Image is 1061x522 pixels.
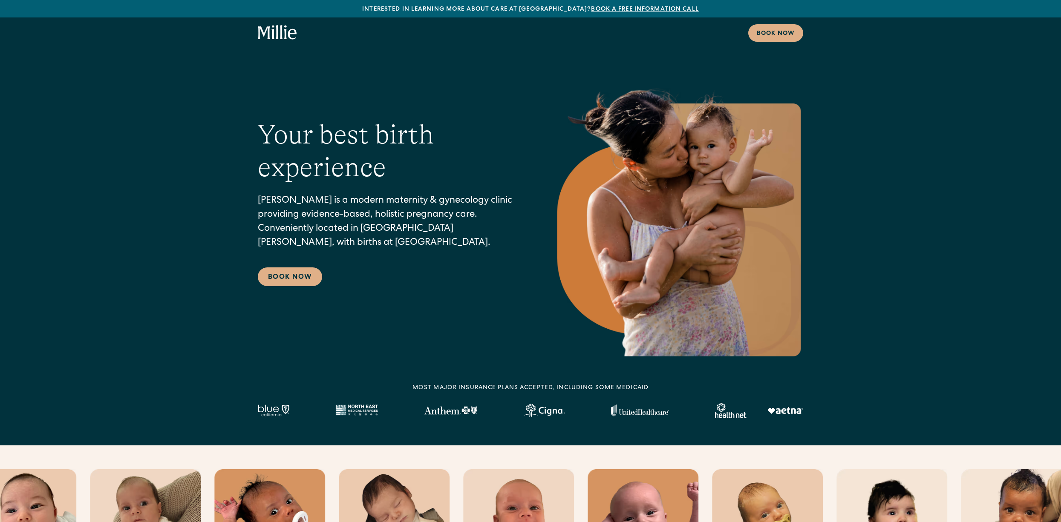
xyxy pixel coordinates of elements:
[748,24,803,42] a: Book now
[258,267,322,286] a: Book Now
[258,25,297,40] a: home
[424,406,477,415] img: Anthem Logo
[591,6,698,12] a: Book a free information call
[258,194,520,250] p: [PERSON_NAME] is a modern maternity & gynecology clinic providing evidence-based, holistic pregna...
[554,75,803,356] img: Mother holding and kissing her baby on the cheek.
[524,404,565,417] img: Cigna logo
[767,407,803,414] img: Aetna logo
[258,118,520,184] h1: Your best birth experience
[757,29,795,38] div: Book now
[335,404,378,416] img: North East Medical Services logo
[412,384,649,393] div: MOST MAJOR INSURANCE PLANS ACCEPTED, INCLUDING some MEDICAID
[258,404,289,416] img: Blue California logo
[611,404,669,416] img: United Healthcare logo
[715,403,747,418] img: Healthnet logo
